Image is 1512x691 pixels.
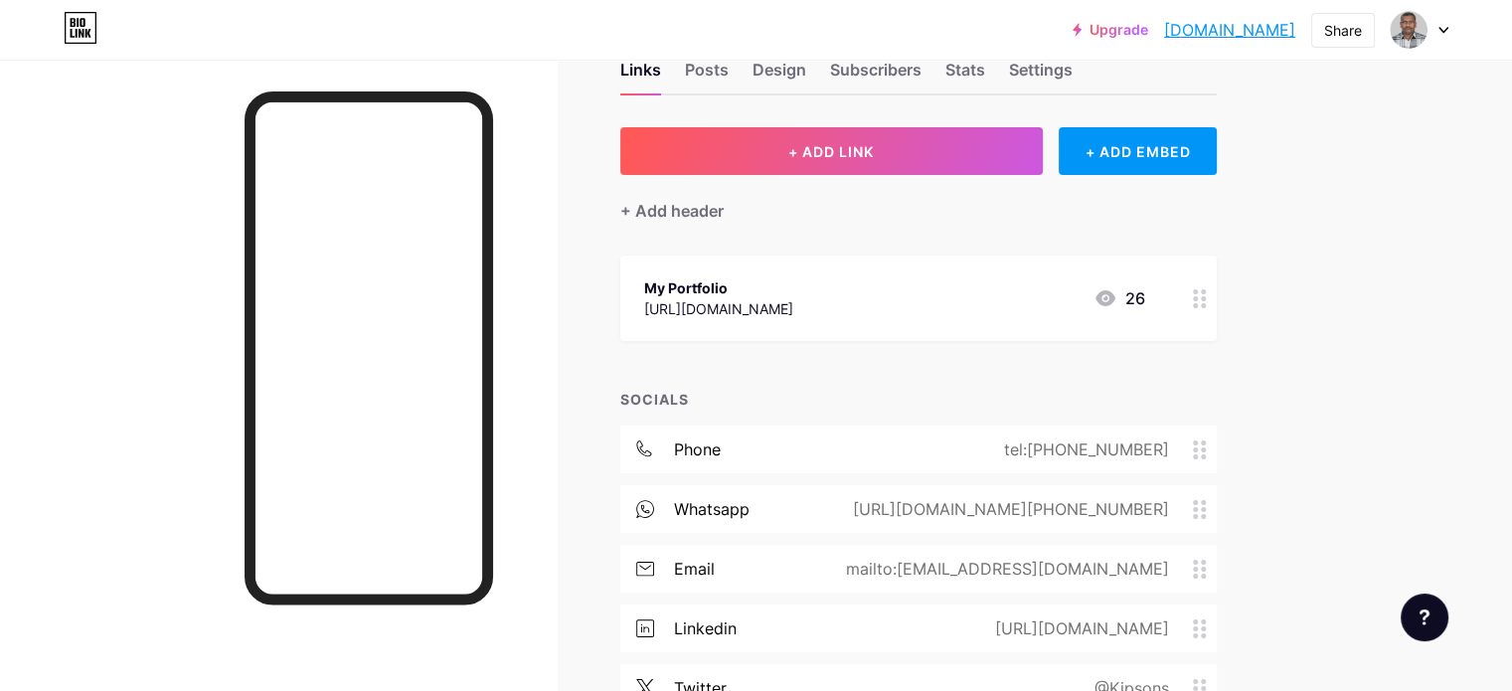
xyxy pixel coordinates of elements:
[1073,22,1148,38] a: Upgrade
[644,298,793,319] div: [URL][DOMAIN_NAME]
[753,58,806,93] div: Design
[674,497,750,521] div: whatsapp
[620,127,1043,175] button: + ADD LINK
[620,58,661,93] div: Links
[620,389,1217,410] div: SOCIALS
[674,616,737,640] div: linkedin
[945,58,985,93] div: Stats
[830,58,922,93] div: Subscribers
[644,277,793,298] div: My Portfolio
[1164,18,1295,42] a: [DOMAIN_NAME]
[685,58,729,93] div: Posts
[821,497,1193,521] div: [URL][DOMAIN_NAME][PHONE_NUMBER]
[1009,58,1073,93] div: Settings
[963,616,1193,640] div: [URL][DOMAIN_NAME]
[972,437,1193,461] div: tel:[PHONE_NUMBER]
[620,199,724,223] div: + Add header
[1093,286,1145,310] div: 26
[814,557,1193,581] div: mailto:[EMAIL_ADDRESS][DOMAIN_NAME]
[674,437,721,461] div: phone
[674,557,715,581] div: email
[788,143,874,160] span: + ADD LINK
[1059,127,1217,175] div: + ADD EMBED
[1324,20,1362,41] div: Share
[1390,11,1428,49] img: kipson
